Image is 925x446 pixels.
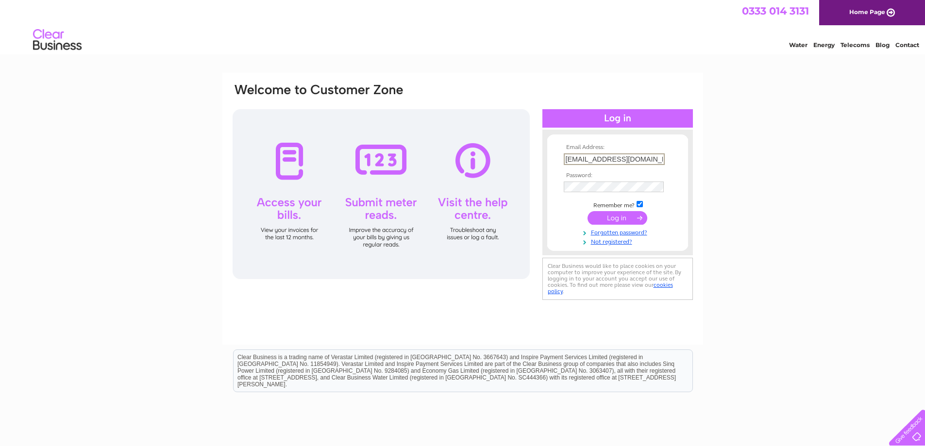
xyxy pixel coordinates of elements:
[564,236,674,246] a: Not registered?
[813,41,835,49] a: Energy
[548,281,673,295] a: cookies policy
[742,5,809,17] a: 0333 014 3131
[588,211,647,225] input: Submit
[789,41,807,49] a: Water
[561,144,674,151] th: Email Address:
[561,199,674,209] td: Remember me?
[542,258,693,300] div: Clear Business would like to place cookies on your computer to improve your experience of the sit...
[33,25,82,55] img: logo.png
[841,41,870,49] a: Telecoms
[561,172,674,179] th: Password:
[875,41,890,49] a: Blog
[234,5,692,47] div: Clear Business is a trading name of Verastar Limited (registered in [GEOGRAPHIC_DATA] No. 3667643...
[564,227,674,236] a: Forgotten password?
[895,41,919,49] a: Contact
